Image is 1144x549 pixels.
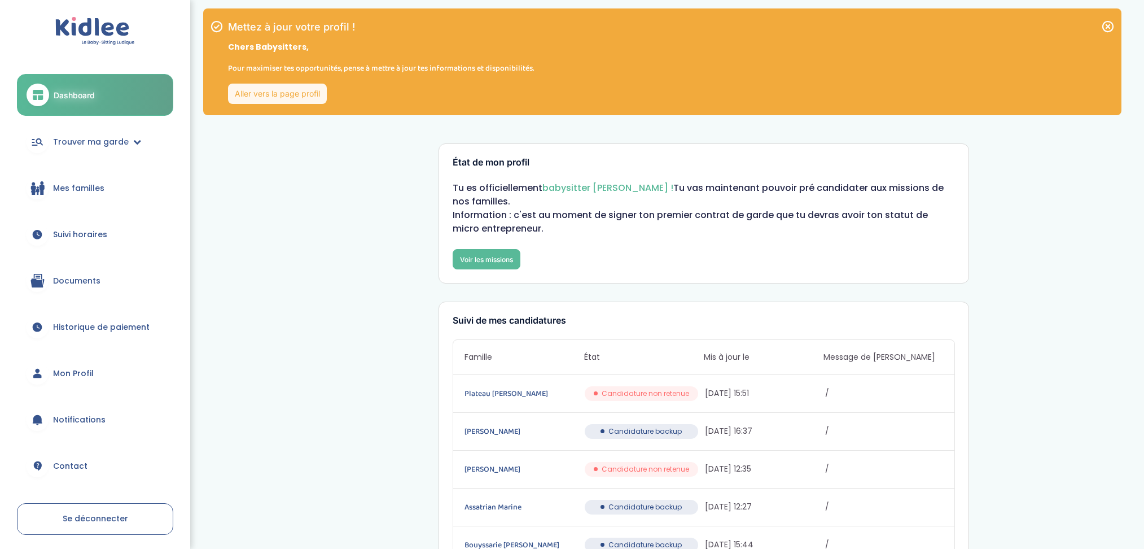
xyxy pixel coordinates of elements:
[453,316,955,326] h3: Suivi de mes candidatures
[464,463,582,476] a: [PERSON_NAME]
[17,260,173,301] a: Documents
[17,446,173,486] a: Contact
[17,168,173,208] a: Mes familles
[464,351,584,363] span: Famille
[53,368,94,380] span: Mon Profil
[608,502,682,512] span: Candidature backup
[825,463,943,475] span: /
[825,387,943,399] span: /
[53,229,107,241] span: Suivi horaires
[55,17,135,46] img: logo.svg
[705,387,823,399] span: [DATE] 15:51
[602,389,689,399] span: Candidature non retenue
[464,501,582,513] a: Assatrian Marine
[17,74,173,116] a: Dashboard
[464,425,582,438] a: [PERSON_NAME]
[17,307,173,347] a: Historique de paiement
[53,136,129,148] span: Trouver ma garde
[704,351,823,363] span: Mis à jour le
[228,22,534,32] h1: Mettez à jour votre profil !
[228,41,534,53] p: Chers Babysitters,
[464,387,582,400] a: Plateau [PERSON_NAME]
[54,89,95,101] span: Dashboard
[53,460,87,472] span: Contact
[17,214,173,255] a: Suivi horaires
[825,425,943,437] span: /
[705,501,823,513] span: [DATE] 12:27
[602,464,689,474] span: Candidature non retenue
[53,321,150,333] span: Historique de paiement
[453,181,955,208] p: Tu es officiellement Tu vas maintenant pouvoir pré candidater aux missions de nos familles.
[17,399,173,440] a: Notifications
[453,208,955,236] p: Information : c'est au moment de signer ton premier contrat de garde que tu devras avoir ton stat...
[542,181,673,194] span: babysitter [PERSON_NAME] !
[705,425,823,437] span: [DATE] 16:37
[53,182,104,194] span: Mes familles
[825,501,943,513] span: /
[17,503,173,535] a: Se déconnecter
[608,426,682,437] span: Candidature backup
[228,62,534,75] p: Pour maximiser tes opportunités, pense à mettre à jour tes informations et disponibilités.
[53,414,106,426] span: Notifications
[453,158,955,168] h3: État de mon profil
[584,351,704,363] span: État
[63,513,128,524] span: Se déconnecter
[823,351,943,363] span: Message de [PERSON_NAME]
[17,353,173,394] a: Mon Profil
[705,463,823,475] span: [DATE] 12:35
[17,121,173,162] a: Trouver ma garde
[53,275,100,287] span: Documents
[453,249,520,269] a: Voir les missions
[228,84,327,104] a: Aller vers la page profil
